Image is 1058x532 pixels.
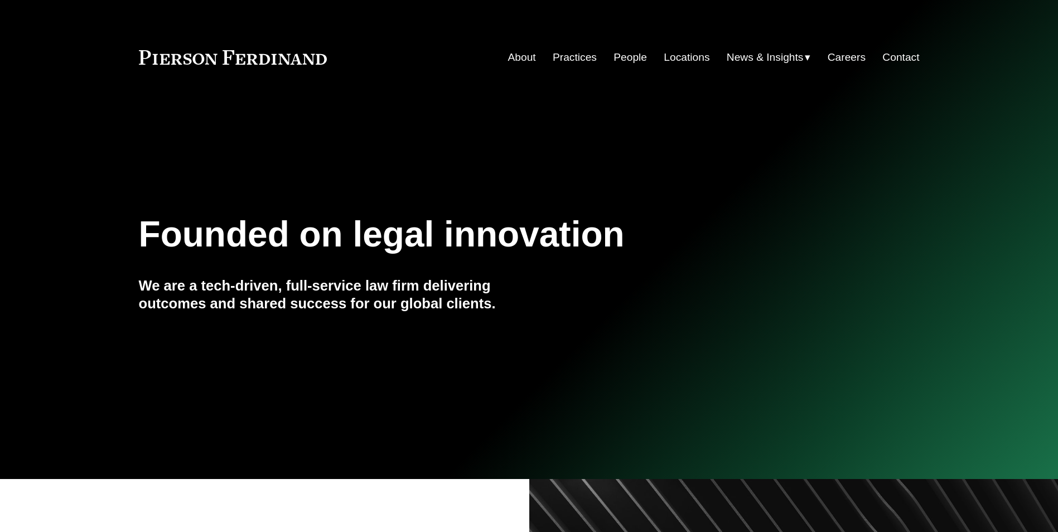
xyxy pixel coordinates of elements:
a: People [613,47,647,68]
span: News & Insights [727,48,804,67]
a: Contact [882,47,919,68]
h1: Founded on legal innovation [139,214,790,255]
a: About [508,47,536,68]
a: folder dropdown [727,47,811,68]
h4: We are a tech-driven, full-service law firm delivering outcomes and shared success for our global... [139,277,529,313]
a: Careers [828,47,866,68]
a: Practices [553,47,597,68]
a: Locations [664,47,709,68]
